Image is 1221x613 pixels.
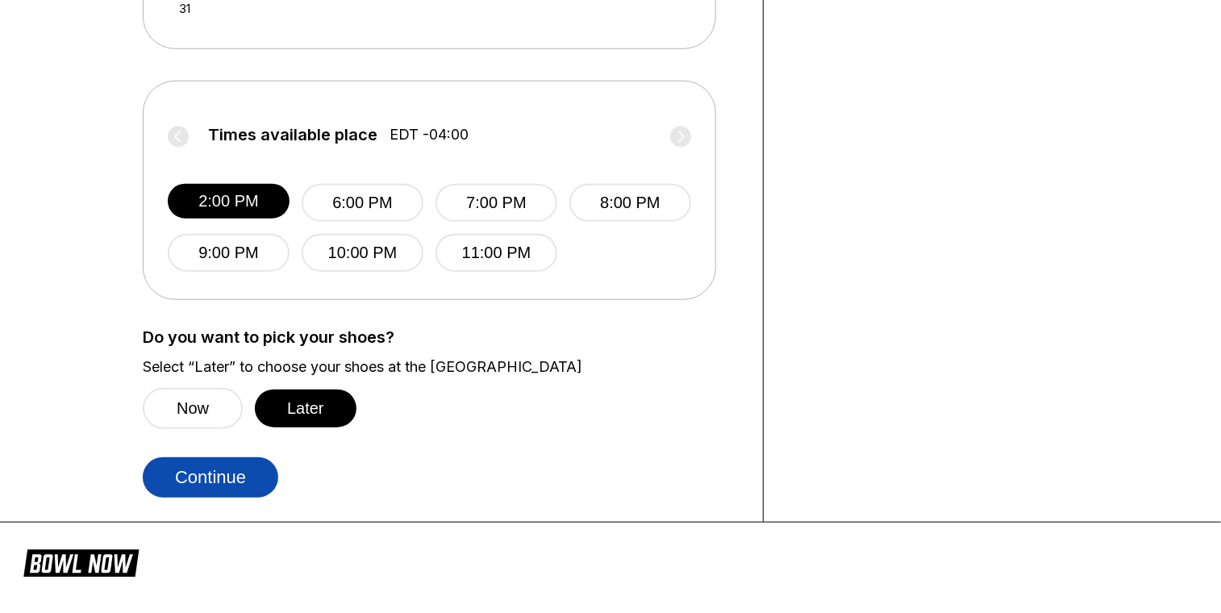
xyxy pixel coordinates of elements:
button: 11:00 PM [435,234,557,272]
span: EDT -04:00 [390,126,469,144]
button: 10:00 PM [302,234,423,272]
button: 2:00 PM [168,184,290,219]
button: Later [255,390,356,427]
button: Continue [143,457,278,498]
label: Select “Later” to choose your shoes at the [GEOGRAPHIC_DATA] [143,358,739,376]
label: Do you want to pick your shoes? [143,328,739,346]
button: 9:00 PM [168,234,290,272]
button: 8:00 PM [569,184,691,222]
button: Now [143,388,243,429]
button: 6:00 PM [302,184,423,222]
span: Times available place [208,126,377,144]
button: 7:00 PM [435,184,557,222]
